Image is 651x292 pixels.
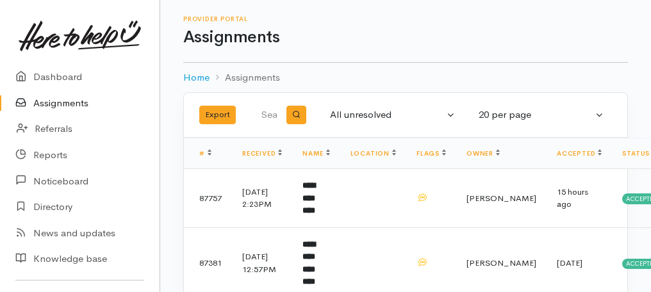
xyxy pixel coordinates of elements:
[199,106,236,124] button: Export
[479,108,593,122] div: 20 per page
[183,63,628,93] nav: breadcrumb
[183,15,628,22] h6: Provider Portal
[471,102,612,127] button: 20 per page
[557,257,582,268] time: [DATE]
[416,149,446,158] a: Flags
[302,149,329,158] a: Name
[322,102,463,127] button: All unresolved
[466,149,500,158] a: Owner
[330,108,444,122] div: All unresolved
[183,28,628,47] h1: Assignments
[557,186,588,210] time: 15 hours ago
[184,169,232,228] td: 87757
[242,149,282,158] a: Received
[199,149,211,158] a: #
[350,149,396,158] a: Location
[210,70,280,85] li: Assignments
[261,100,279,131] input: Search
[557,149,602,158] a: Accepted
[466,257,536,268] span: [PERSON_NAME]
[183,70,210,85] a: Home
[232,169,292,228] td: [DATE] 2:23PM
[466,193,536,204] span: [PERSON_NAME]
